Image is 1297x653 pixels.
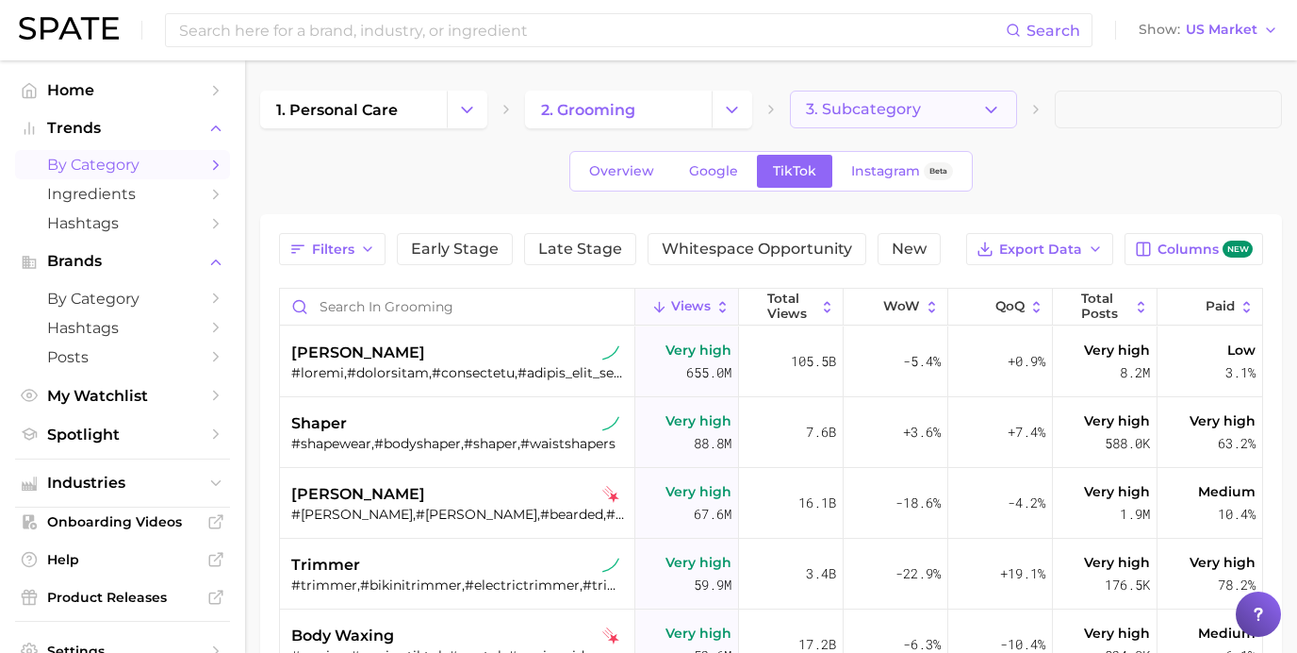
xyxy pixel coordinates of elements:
span: -4.2% [1008,492,1045,514]
span: Very high [665,410,731,432]
span: Overview [589,163,654,179]
span: Export Data [999,242,1082,258]
span: 59.9m [694,574,731,596]
span: Paid [1206,299,1235,314]
button: Total Posts [1053,289,1157,326]
span: Early Stage [411,242,499,257]
span: Very high [665,339,731,361]
span: Search [1026,22,1080,40]
span: Columns [1157,241,1253,259]
span: 1. personal care [276,101,398,119]
a: Overview [573,155,670,188]
span: Home [47,81,198,99]
span: Show [1139,25,1180,35]
span: 8.2m [1120,361,1150,384]
a: by Category [15,284,230,313]
span: -22.9% [895,562,941,585]
span: by Category [47,290,198,308]
span: Onboarding Videos [47,513,198,530]
span: Medium [1198,480,1256,503]
button: Total Views [739,289,844,326]
button: [PERSON_NAME]tiktok falling star#[PERSON_NAME],#[PERSON_NAME],#bearded,#beardsoftiktok,#beardgang... [280,468,1262,539]
div: #shapewear,#bodyshaper,#shaper,#waistshapers [291,435,627,452]
span: 3.4b [806,562,836,585]
img: tiktok sustained riser [602,415,619,432]
span: shaper [291,412,347,435]
a: Hashtags [15,209,230,238]
span: QoQ [995,299,1025,314]
span: trimmer [291,554,360,577]
span: Very high [665,480,731,503]
a: Ingredients [15,179,230,209]
span: 88.8m [694,432,731,455]
button: QoQ [948,289,1053,326]
span: US Market [1186,25,1257,35]
span: Ingredients [47,185,198,203]
span: Hashtags [47,214,198,232]
span: Help [47,551,198,568]
a: by Category [15,150,230,179]
span: +7.4% [1008,421,1045,444]
span: WoW [883,299,920,314]
button: Columnsnew [1125,233,1263,265]
span: +0.9% [1008,350,1045,373]
span: Total Views [767,292,815,321]
span: Medium [1198,622,1256,645]
span: 3.1% [1225,361,1256,384]
span: Hashtags [47,319,198,337]
button: Change Category [447,91,487,128]
button: Brands [15,247,230,276]
img: tiktok falling star [602,486,619,503]
img: tiktok sustained riser [602,557,619,574]
span: Low [1227,339,1256,361]
span: Very high [665,622,731,645]
a: Hashtags [15,313,230,343]
span: Posts [47,348,198,366]
span: +19.1% [1000,562,1045,585]
span: 16.1b [798,492,836,514]
span: Instagram [851,163,920,179]
input: Search in grooming [280,289,634,325]
button: WoW [844,289,948,326]
span: Google [689,163,738,179]
button: 3. Subcategory [790,91,1017,128]
span: New [892,242,927,257]
span: Industries [47,475,198,492]
span: -18.6% [895,492,941,514]
span: 10.4% [1218,503,1256,526]
button: Industries [15,469,230,497]
button: ShowUS Market [1134,18,1283,42]
a: Google [673,155,754,188]
span: 63.2% [1218,432,1256,455]
span: Trends [47,120,198,137]
span: Product Releases [47,589,198,606]
span: My Watchlist [47,387,198,405]
span: 78.2% [1218,574,1256,596]
a: Onboarding Videos [15,508,230,536]
button: Views [635,289,740,326]
a: 1. personal care [260,91,447,128]
div: #loremi,#dolorsitam,#consectetu,#adipis_elit_seddoei_tempor,#incididu,#utlabor_etd,#magnaa_enimad... [291,364,627,381]
a: My Watchlist [15,381,230,410]
span: [PERSON_NAME] [291,483,425,506]
a: InstagramBeta [835,155,969,188]
a: Posts [15,343,230,372]
a: 2. grooming [525,91,712,128]
span: 67.6m [694,503,731,526]
span: 3. Subcategory [806,101,921,118]
span: Very high [1084,339,1150,361]
span: -5.4% [903,350,941,373]
span: Beta [929,163,947,179]
span: 588.0k [1105,432,1150,455]
button: [PERSON_NAME]tiktok sustained riser#loremi,#dolorsitam,#consectetu,#adipis_elit_seddoei_tempor,#i... [280,326,1262,397]
a: Product Releases [15,583,230,611]
span: new [1223,241,1253,259]
a: Spotlight [15,420,230,449]
button: Trends [15,114,230,142]
span: 105.5b [791,350,836,373]
span: TikTok [773,163,816,179]
span: Brands [47,253,198,270]
span: Spotlight [47,426,198,444]
a: Home [15,75,230,105]
span: Views [671,299,711,314]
